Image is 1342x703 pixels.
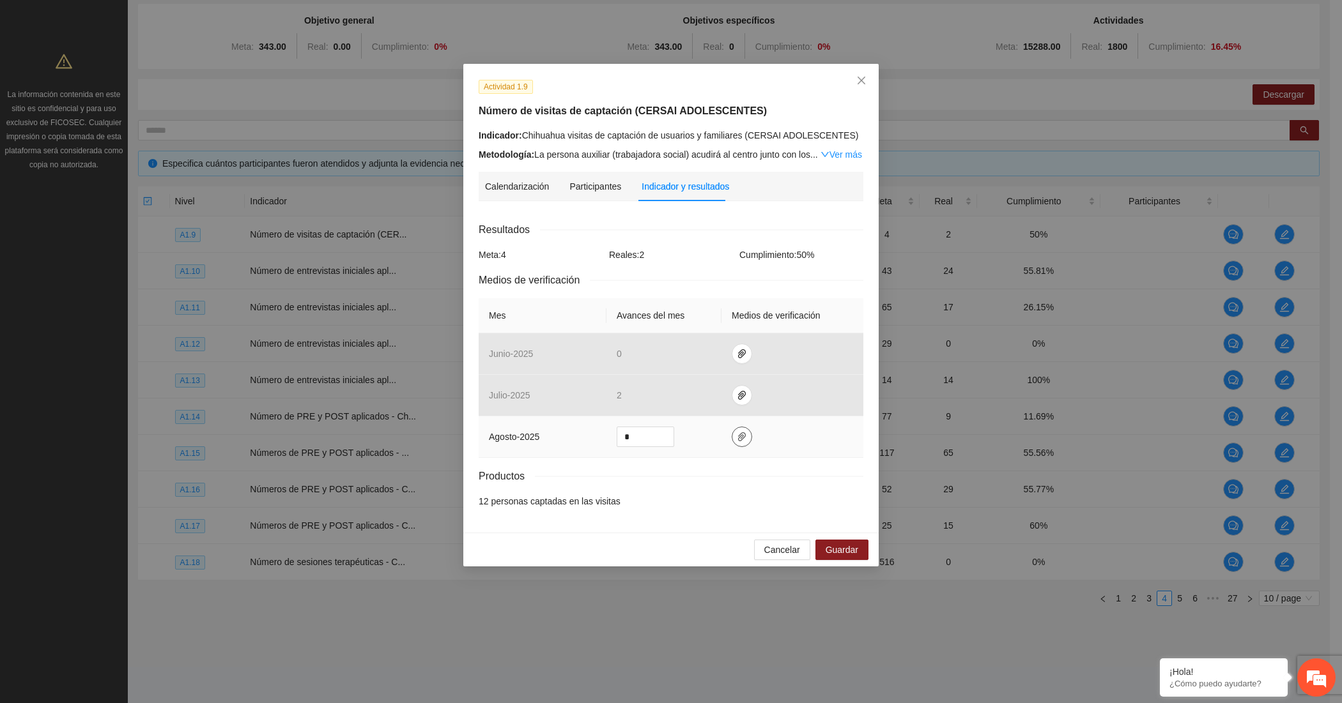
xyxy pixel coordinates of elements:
th: Mes [479,298,606,333]
div: Participantes [569,179,621,193]
button: paper-clip [732,344,752,364]
span: Actividad 1.9 [479,80,533,94]
div: Chihuahua visitas de captación de usuarios y familiares (CERSAI ADOLESCENTES) [479,128,863,142]
span: 2 [617,390,622,400]
a: Expand [821,149,862,160]
span: julio - 2025 [489,390,530,400]
div: Minimizar ventana de chat en vivo [210,6,240,37]
button: paper-clip [732,427,752,447]
span: ... [810,149,818,160]
span: agosto - 2025 [489,432,539,442]
span: close [856,75,867,86]
button: Close [844,64,879,98]
span: Productos [479,468,535,484]
button: paper-clip [732,385,752,405]
p: ¿Cómo puedo ayudarte? [1169,679,1278,688]
div: Chatee con nosotros ahora [66,65,215,82]
div: Cumplimiento: 50 % [736,248,867,262]
span: paper-clip [732,390,752,400]
span: junio - 2025 [489,349,533,359]
span: Resultados [479,222,540,238]
div: La persona auxiliar (trabajadora social) acudirá al centro junto con los [479,147,863,162]
span: down [821,150,829,159]
span: Medios de verificación [479,272,590,288]
textarea: Escriba su mensaje y pulse “Intro” [6,349,243,393]
div: ¡Hola! [1169,667,1278,677]
span: 0 [617,349,622,359]
span: paper-clip [732,349,752,359]
th: Avances del mes [606,298,721,333]
div: Calendarización [485,179,549,193]
strong: Indicador: [479,130,522,140]
th: Medios de verificación [721,298,863,333]
span: Cancelar [764,543,800,557]
span: Reales: 2 [609,250,644,260]
div: Indicador y resultados [642,179,729,193]
strong: Metodología: [479,149,534,160]
span: Estamos en línea. [74,170,176,299]
li: 12 personas captadas en las visitas [479,494,863,508]
button: Cancelar [754,540,810,560]
button: Guardar [815,540,868,560]
div: Meta: 4 [475,248,606,262]
span: Guardar [826,543,858,557]
h5: Número de visitas de captación (CERSAI ADOLESCENTES) [479,103,863,119]
span: paper-clip [732,432,752,442]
